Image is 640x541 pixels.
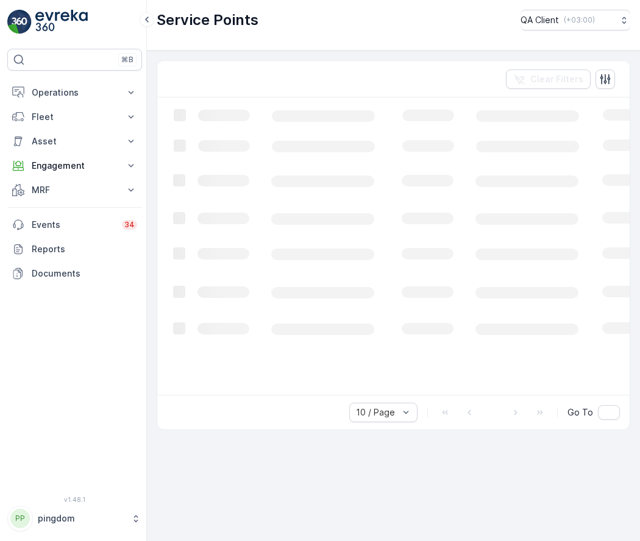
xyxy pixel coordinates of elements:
p: Service Points [157,10,258,30]
p: pingdom [38,512,125,525]
a: Documents [7,261,142,286]
p: Events [32,219,115,231]
p: Asset [32,135,118,147]
p: Reports [32,243,137,255]
p: 34 [124,220,135,230]
button: PPpingdom [7,506,142,531]
div: PP [10,509,30,528]
img: logo_light-DOdMpM7g.png [35,10,88,34]
span: Go To [567,406,593,419]
button: Asset [7,129,142,154]
p: Operations [32,87,118,99]
p: ( +03:00 ) [564,15,595,25]
button: Clear Filters [506,69,591,89]
p: MRF [32,184,118,196]
button: MRF [7,178,142,202]
button: Operations [7,80,142,105]
p: Clear Filters [530,73,583,85]
span: v 1.48.1 [7,496,142,503]
a: Events34 [7,213,142,237]
p: QA Client [521,14,559,26]
button: Fleet [7,105,142,129]
img: logo [7,10,32,34]
p: Engagement [32,160,118,172]
p: ⌘B [121,55,133,65]
p: Documents [32,267,137,280]
p: Fleet [32,111,118,123]
button: Engagement [7,154,142,178]
a: Reports [7,237,142,261]
button: QA Client(+03:00) [521,10,630,30]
